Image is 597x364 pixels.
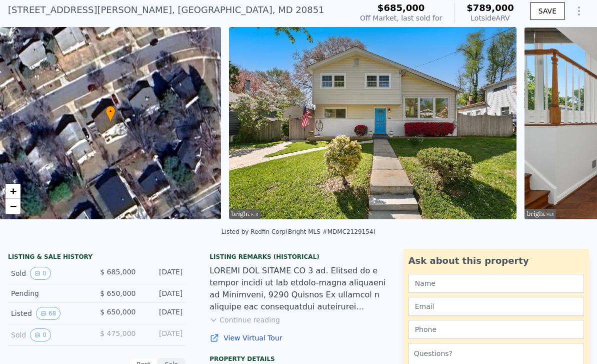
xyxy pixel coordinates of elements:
[466,13,514,23] div: Lotside ARV
[8,253,185,263] div: LISTING & SALE HISTORY
[209,253,387,261] div: Listing Remarks (Historical)
[143,267,182,280] div: [DATE]
[466,3,514,13] span: $789,000
[105,106,115,123] div: •
[209,315,280,325] button: Continue reading
[209,333,387,343] a: View Virtual Tour
[530,2,565,20] button: SAVE
[100,268,135,276] span: $ 685,000
[30,267,51,280] button: View historical data
[209,265,387,313] div: LOREMI DOL SITAME CO 3 ad. Elitsed do e tempor incidi ut lab etdolo-magna aliquaeni ad Minimveni,...
[143,288,182,298] div: [DATE]
[100,289,135,297] span: $ 650,000
[11,267,89,280] div: Sold
[100,308,135,316] span: $ 650,000
[8,3,324,17] div: [STREET_ADDRESS][PERSON_NAME] , [GEOGRAPHIC_DATA] , MD 20851
[143,307,182,320] div: [DATE]
[11,328,89,341] div: Sold
[221,228,375,235] div: Listed by Redfin Corp (Bright MLS #MDMC2129154)
[360,13,442,23] div: Off Market, last sold for
[10,185,16,197] span: +
[10,200,16,212] span: −
[229,27,517,219] img: Sale: 151670319 Parcel: 38774824
[105,107,115,116] span: •
[377,3,425,13] span: $685,000
[11,288,89,298] div: Pending
[408,320,584,339] input: Phone
[30,328,51,341] button: View historical data
[100,329,135,337] span: $ 475,000
[36,307,60,320] button: View historical data
[408,297,584,316] input: Email
[408,274,584,293] input: Name
[209,355,387,363] div: Property details
[11,307,89,320] div: Listed
[143,328,182,341] div: [DATE]
[5,184,20,199] a: Zoom in
[408,254,584,268] div: Ask about this property
[569,1,589,21] button: Show Options
[5,199,20,214] a: Zoom out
